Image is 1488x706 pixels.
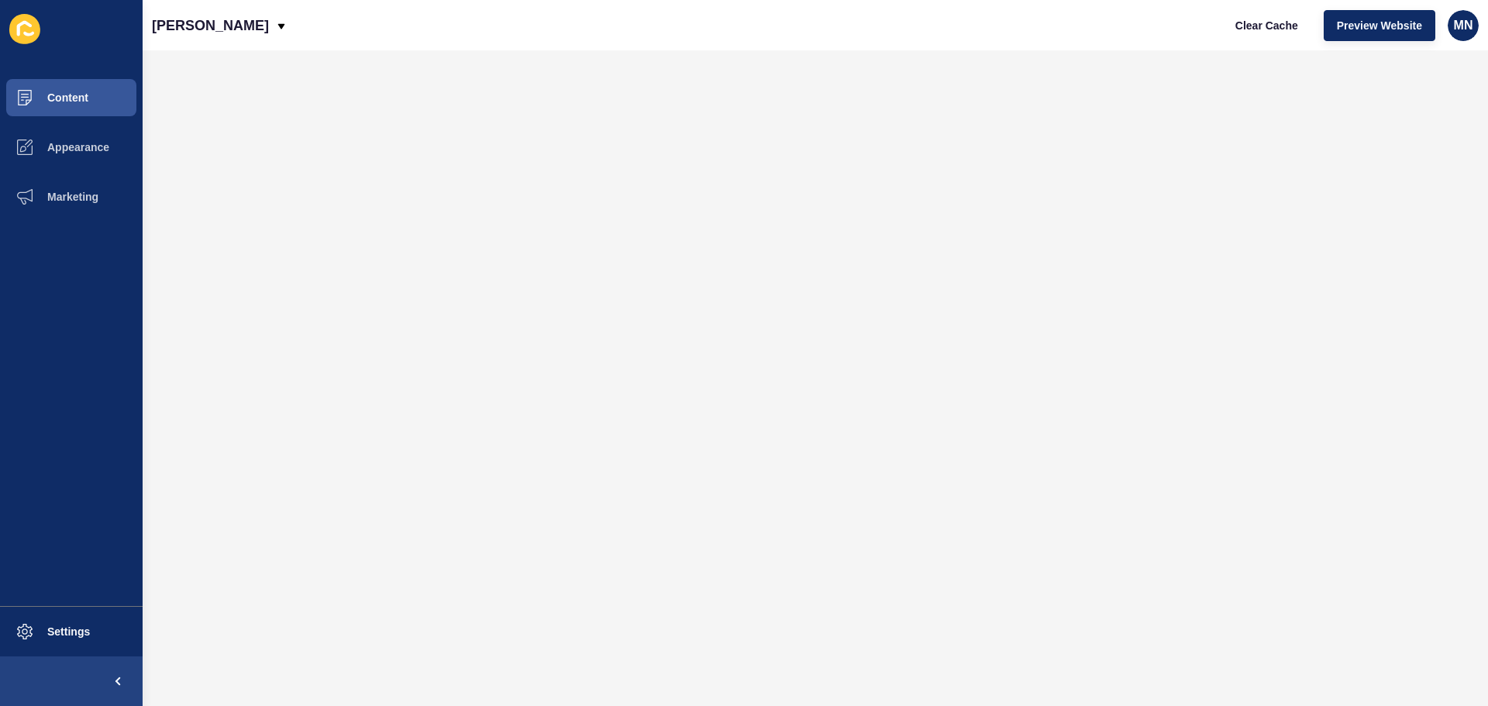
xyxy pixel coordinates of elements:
button: Preview Website [1324,10,1435,41]
span: MN [1454,18,1473,33]
p: [PERSON_NAME] [152,6,269,45]
button: Clear Cache [1222,10,1311,41]
span: Preview Website [1337,18,1422,33]
span: Clear Cache [1235,18,1298,33]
